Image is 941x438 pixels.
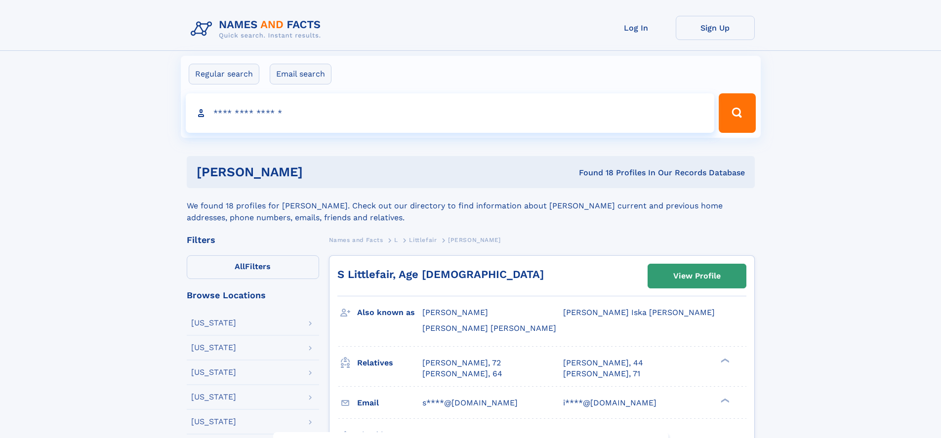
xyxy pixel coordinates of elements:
[329,234,383,246] a: Names and Facts
[187,236,319,244] div: Filters
[357,304,422,321] h3: Also known as
[357,355,422,371] h3: Relatives
[187,188,755,224] div: We found 18 profiles for [PERSON_NAME]. Check out our directory to find information about [PERSON...
[409,237,437,243] span: Littlefair
[409,234,437,246] a: Littlefair
[563,358,643,368] a: [PERSON_NAME], 44
[563,368,640,379] a: [PERSON_NAME], 71
[191,319,236,327] div: [US_STATE]
[422,323,556,333] span: [PERSON_NAME] [PERSON_NAME]
[563,308,715,317] span: [PERSON_NAME] Iska [PERSON_NAME]
[676,16,755,40] a: Sign Up
[718,357,730,363] div: ❯
[648,264,746,288] a: View Profile
[270,64,331,84] label: Email search
[187,291,319,300] div: Browse Locations
[597,16,676,40] a: Log In
[189,64,259,84] label: Regular search
[673,265,721,287] div: View Profile
[191,368,236,376] div: [US_STATE]
[394,237,398,243] span: L
[394,234,398,246] a: L
[191,418,236,426] div: [US_STATE]
[191,344,236,352] div: [US_STATE]
[337,268,544,280] a: S Littlefair, Age [DEMOGRAPHIC_DATA]
[197,166,441,178] h1: [PERSON_NAME]
[719,93,755,133] button: Search Button
[448,237,501,243] span: [PERSON_NAME]
[422,308,488,317] span: [PERSON_NAME]
[186,93,715,133] input: search input
[357,395,422,411] h3: Email
[191,393,236,401] div: [US_STATE]
[441,167,745,178] div: Found 18 Profiles In Our Records Database
[235,262,245,271] span: All
[718,397,730,403] div: ❯
[422,368,502,379] a: [PERSON_NAME], 64
[187,255,319,279] label: Filters
[422,358,501,368] a: [PERSON_NAME], 72
[187,16,329,42] img: Logo Names and Facts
